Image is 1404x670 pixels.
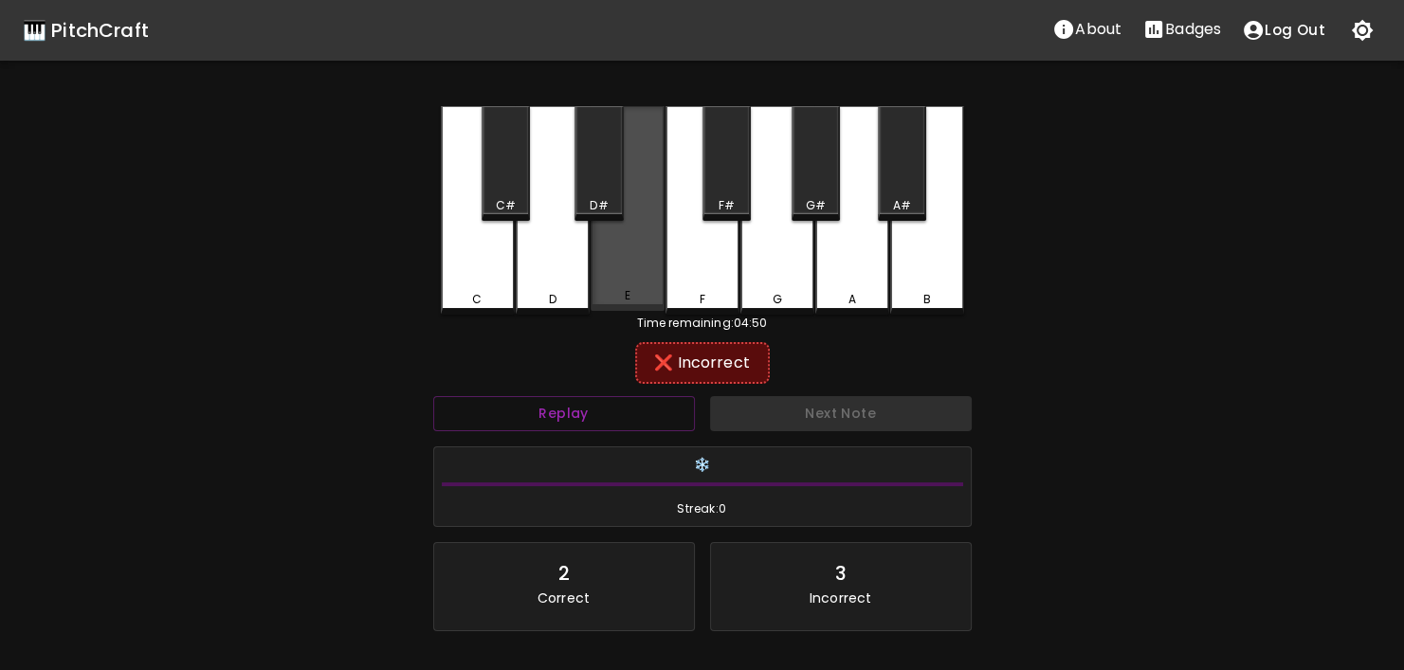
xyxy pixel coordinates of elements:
[624,287,629,304] div: E
[590,197,608,214] div: D#
[441,315,964,332] div: Time remaining: 04:50
[699,291,704,308] div: F
[1075,18,1121,41] p: About
[1042,10,1132,48] button: About
[1132,10,1231,48] button: Stats
[472,291,482,308] div: C
[772,291,781,308] div: G
[718,197,734,214] div: F#
[1165,18,1221,41] p: Badges
[1231,10,1336,50] button: account of current user
[834,558,846,589] div: 3
[848,291,855,308] div: A
[1042,10,1132,50] a: About
[810,589,871,607] p: Incorrect
[806,197,826,214] div: G#
[645,352,760,374] div: ❌ Incorrect
[1132,10,1231,50] a: Stats
[442,455,963,476] h6: ❄️
[893,197,911,214] div: A#
[548,291,556,308] div: D
[557,558,569,589] div: 2
[433,396,695,431] button: Replay
[538,589,590,607] p: Correct
[922,291,930,308] div: B
[442,499,963,518] span: Streak: 0
[496,197,516,214] div: C#
[23,15,149,45] a: 🎹 PitchCraft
